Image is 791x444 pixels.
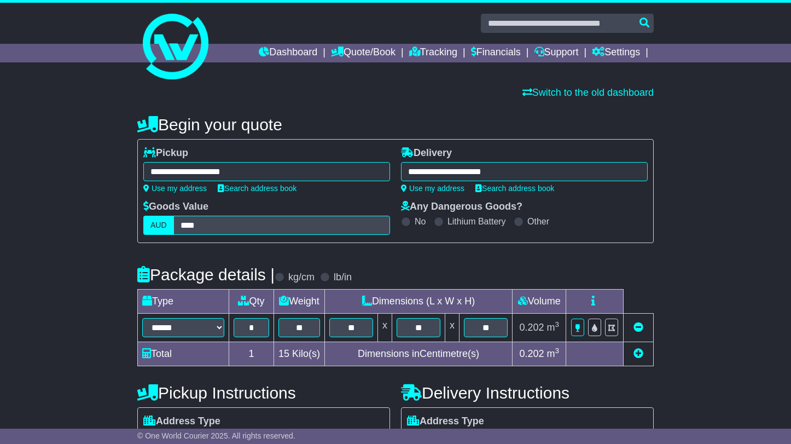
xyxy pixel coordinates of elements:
[407,416,484,428] label: Address Type
[401,184,464,193] a: Use my address
[278,348,289,359] span: 15
[522,87,654,98] a: Switch to the old dashboard
[325,342,513,366] td: Dimensions in Centimetre(s)
[513,290,566,314] td: Volume
[274,342,325,366] td: Kilo(s)
[143,201,208,213] label: Goods Value
[143,416,220,428] label: Address Type
[519,348,544,359] span: 0.202
[633,322,643,333] a: Remove this item
[527,216,549,227] label: Other
[471,44,521,62] a: Financials
[218,184,296,193] a: Search address book
[519,322,544,333] span: 0.202
[445,314,460,342] td: x
[137,431,295,440] span: © One World Courier 2025. All rights reserved.
[137,384,390,402] h4: Pickup Instructions
[259,44,317,62] a: Dashboard
[143,216,174,235] label: AUD
[138,290,229,314] td: Type
[555,347,559,355] sup: 3
[592,44,640,62] a: Settings
[143,147,188,159] label: Pickup
[229,342,274,366] td: 1
[447,216,506,227] label: Lithium Battery
[401,201,522,213] label: Any Dangerous Goods?
[401,147,452,159] label: Delivery
[325,290,513,314] td: Dimensions (L x W x H)
[475,184,554,193] a: Search address book
[415,216,426,227] label: No
[534,44,579,62] a: Support
[401,384,654,402] h4: Delivery Instructions
[274,290,325,314] td: Weight
[378,314,392,342] td: x
[409,44,457,62] a: Tracking
[546,322,559,333] span: m
[137,266,275,284] h4: Package details |
[555,320,559,328] sup: 3
[546,348,559,359] span: m
[137,116,654,134] h4: Begin your quote
[331,44,396,62] a: Quote/Book
[334,272,352,284] label: lb/in
[138,342,229,366] td: Total
[229,290,274,314] td: Qty
[143,184,207,193] a: Use my address
[288,272,315,284] label: kg/cm
[633,348,643,359] a: Add new item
